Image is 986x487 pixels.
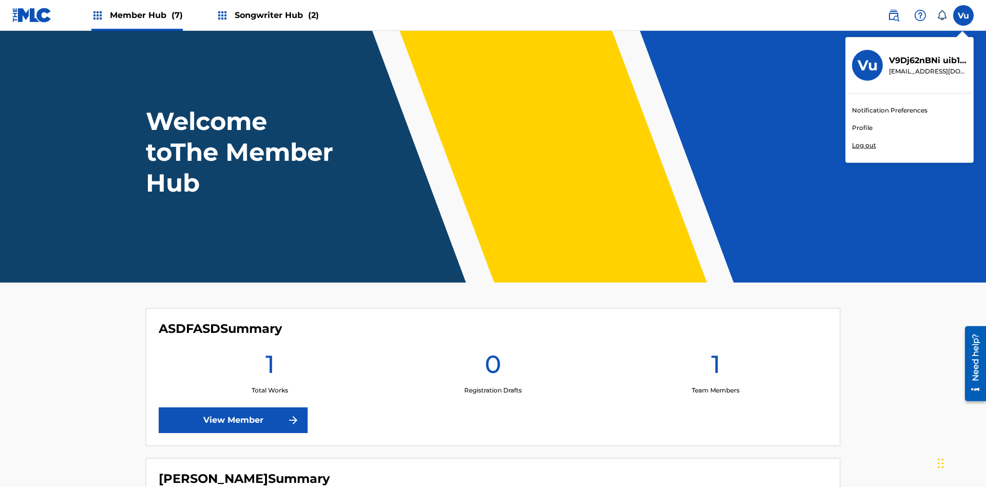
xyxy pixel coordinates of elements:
[957,322,986,406] iframe: Resource Center
[937,10,947,21] div: Notifications
[852,141,876,150] p: Log out
[887,9,900,22] img: search
[858,57,878,74] h3: Vu
[110,9,183,21] span: Member Hub
[308,10,319,20] span: (2)
[172,10,183,20] span: (7)
[235,9,319,21] span: Songwriter Hub
[935,438,986,487] iframe: Chat Widget
[889,54,967,67] p: V9Dj62nBNi uib10dGHF8
[91,9,104,22] img: Top Rightsholders
[938,448,944,479] div: Drag
[12,8,52,23] img: MLC Logo
[958,10,969,22] span: Vu
[889,67,967,76] p: cleosongwriter@gmail.com
[464,386,522,395] p: Registration Drafts
[485,349,501,386] h1: 0
[852,106,927,115] a: Notification Preferences
[266,349,275,386] h1: 1
[216,9,229,22] img: Top Rightsholders
[159,471,330,486] h4: CHARLIE PACE
[692,386,739,395] p: Team Members
[883,5,904,26] a: Public Search
[252,386,288,395] p: Total Works
[711,349,720,386] h1: 1
[159,407,308,433] a: View Member
[852,123,873,133] a: Profile
[146,106,338,198] h1: Welcome to The Member Hub
[287,414,299,426] img: f7272a7cc735f4ea7f67.svg
[910,5,931,26] div: Help
[159,321,282,336] h4: ASDFASD
[914,9,926,22] img: help
[953,5,974,26] div: User Menu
